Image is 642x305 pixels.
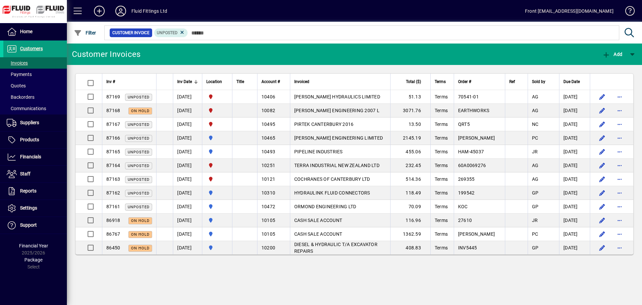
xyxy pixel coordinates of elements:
span: Communications [7,106,46,111]
span: Home [20,29,32,34]
span: Unposted [157,30,178,35]
button: More options [614,105,625,116]
span: COCHRANES OF CANTERBURY LTD [294,176,370,182]
a: Quotes [3,80,67,91]
button: More options [614,187,625,198]
button: More options [614,242,625,253]
span: Terms [435,163,448,168]
span: 87165 [106,149,120,154]
span: Account # [261,78,280,85]
td: [DATE] [559,131,590,145]
td: [DATE] [173,172,202,186]
span: AG [532,163,539,168]
span: 10121 [261,176,275,182]
span: Unposted [128,164,149,168]
span: CASH SALE ACCOUNT [294,231,342,237]
span: FLUID FITTINGS CHRISTCHURCH [206,107,228,114]
button: More options [614,215,625,226]
span: EARTHWORKS [458,108,490,113]
span: 86767 [106,231,120,237]
span: QRT5 [458,122,470,127]
button: Edit [597,229,608,239]
span: Terms [435,218,448,223]
span: 10406 [261,94,275,99]
span: Unposted [128,136,149,141]
span: Invoiced [294,78,309,85]
span: 86450 [106,245,120,250]
span: 10465 [261,135,275,141]
span: Ref [509,78,515,85]
span: AUCKLAND [206,230,228,238]
a: Settings [3,200,67,217]
td: 455.06 [390,145,430,159]
span: Terms [435,190,448,196]
span: 10105 [261,231,275,237]
td: 118.49 [390,186,430,200]
div: Ref [509,78,524,85]
div: Invoiced [294,78,386,85]
span: Customers [20,46,43,51]
span: AUCKLAND [206,189,228,197]
span: 87164 [106,163,120,168]
span: GP [532,204,539,209]
a: Communications [3,103,67,114]
span: AUCKLAND [206,134,228,142]
span: Terms [435,149,448,154]
span: Terms [435,231,448,237]
td: [DATE] [559,172,590,186]
td: [DATE] [173,200,202,214]
td: [DATE] [173,227,202,241]
span: AG [532,94,539,99]
td: [DATE] [559,227,590,241]
td: [DATE] [173,145,202,159]
td: [DATE] [559,90,590,104]
div: Fluid Fittings Ltd [131,6,167,16]
span: PIRTEK CANTERBURY 2016 [294,122,354,127]
td: 13.50 [390,118,430,131]
td: 232.45 [390,159,430,172]
span: Unposted [128,205,149,209]
span: Unposted [128,95,149,99]
div: Account # [261,78,286,85]
button: More options [614,174,625,184]
span: 10082 [261,108,275,113]
span: AUCKLAND [206,203,228,210]
div: Sold by [532,78,555,85]
td: 3071.76 [390,104,430,118]
button: Add [601,48,624,60]
span: 10251 [261,163,275,168]
span: Order # [458,78,471,85]
td: [DATE] [173,104,202,118]
mat-chip: Customer Invoice Status: Unposted [154,28,188,37]
td: 1362.59 [390,227,430,241]
span: Terms [435,94,448,99]
span: [PERSON_NAME] ENGINEERING 2007 L [294,108,380,113]
span: AG [532,176,539,182]
span: 269355 [458,176,475,182]
span: Financials [20,154,41,159]
div: Inv Date [177,78,198,85]
span: On hold [131,109,149,113]
span: 10495 [261,122,275,127]
span: [PERSON_NAME] [458,231,495,237]
a: Payments [3,69,67,80]
span: HAM-45037 [458,149,484,154]
span: PC [532,135,538,141]
span: Terms [435,108,448,113]
span: AUCKLAND [206,244,228,251]
span: Terms [435,176,448,182]
span: KOC [458,204,468,209]
td: 2145.19 [390,131,430,145]
a: Products [3,132,67,148]
span: AG [532,108,539,113]
span: FLUID FITTINGS CHRISTCHURCH [206,121,228,128]
td: [DATE] [173,186,202,200]
span: NC [532,122,539,127]
span: Inv # [106,78,115,85]
td: [DATE] [559,214,590,227]
div: Title [236,78,253,85]
span: FLUID FITTINGS CHRISTCHURCH [206,162,228,169]
span: Settings [20,205,37,211]
span: Customer Invoice [112,29,149,36]
td: [DATE] [559,186,590,200]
